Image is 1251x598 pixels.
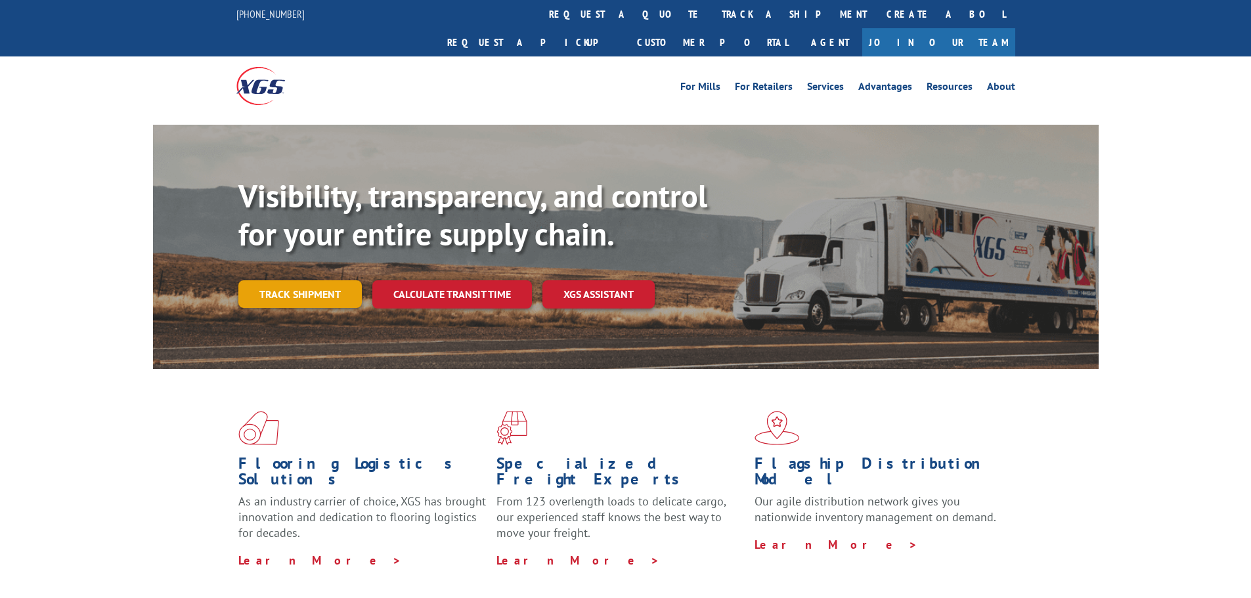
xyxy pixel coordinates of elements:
[238,456,487,494] h1: Flooring Logistics Solutions
[496,411,527,445] img: xgs-icon-focused-on-flooring-red
[735,81,793,96] a: For Retailers
[496,494,745,552] p: From 123 overlength loads to delicate cargo, our experienced staff knows the best way to move you...
[755,537,918,552] a: Learn More >
[238,494,486,540] span: As an industry carrier of choice, XGS has brought innovation and dedication to flooring logistics...
[542,280,655,309] a: XGS ASSISTANT
[437,28,627,56] a: Request a pickup
[927,81,973,96] a: Resources
[238,411,279,445] img: xgs-icon-total-supply-chain-intelligence-red
[807,81,844,96] a: Services
[755,494,996,524] span: Our agile distribution network gives you nationwide inventory management on demand.
[236,7,305,20] a: [PHONE_NUMBER]
[987,81,1015,96] a: About
[627,28,798,56] a: Customer Portal
[238,175,707,254] b: Visibility, transparency, and control for your entire supply chain.
[798,28,862,56] a: Agent
[372,280,532,309] a: Calculate transit time
[238,553,402,568] a: Learn More >
[858,81,912,96] a: Advantages
[680,81,720,96] a: For Mills
[862,28,1015,56] a: Join Our Team
[238,280,362,308] a: Track shipment
[755,456,1003,494] h1: Flagship Distribution Model
[755,411,800,445] img: xgs-icon-flagship-distribution-model-red
[496,456,745,494] h1: Specialized Freight Experts
[496,553,660,568] a: Learn More >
